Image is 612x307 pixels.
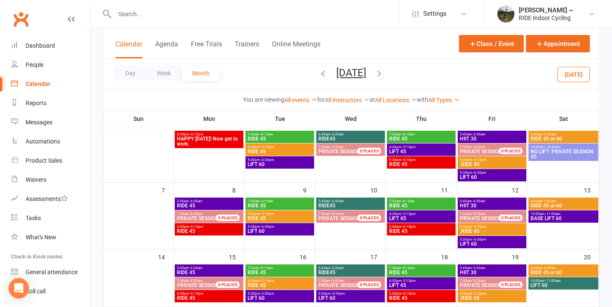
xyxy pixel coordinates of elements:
[247,296,312,301] span: LIFT 60
[459,203,525,208] span: HIIT 30
[330,132,344,136] span: - 6:30am
[176,136,242,146] span: HAPPY [DATE]! Now get to work.
[247,212,312,216] span: 4:30pm
[459,296,525,301] span: .RIDE 45
[543,199,556,203] span: - 9:45am
[472,145,485,149] span: - 8:30am
[401,292,416,296] span: - 6:15pm
[318,282,361,288] span: PRIVATE SESSION
[177,282,219,288] span: PRIVATE SESSION
[247,229,312,234] span: LIFT 60
[423,4,447,23] span: Settings
[428,97,459,103] a: All Types
[11,170,90,189] a: Waivers
[459,158,525,162] span: 4:30pm
[318,270,383,275] span: RIDE45
[330,266,344,270] span: - 6:30am
[545,279,560,283] span: - 11:00am
[318,149,361,155] span: PRIVATE SESSION
[191,40,222,58] button: Free Trials
[401,266,415,270] span: - 8:15am
[26,138,60,145] div: Automations
[315,110,386,128] th: Wed
[389,225,454,229] span: 5:30pm
[176,266,242,270] span: 5:45am
[472,158,486,162] span: - 5:15pm
[318,203,383,208] span: RIDE45
[386,110,457,128] th: Thu
[11,263,90,282] a: General attendance kiosk mode
[245,110,315,128] th: Tue
[260,225,274,229] span: - 6:30pm
[457,110,528,128] th: Fri
[318,136,383,141] span: RIDE45
[401,145,416,149] span: - 5:15pm
[389,229,454,234] span: RIDE 45
[389,292,454,296] span: 5:30pm
[247,225,312,229] span: 5:30pm
[530,266,597,270] span: 8:45am
[243,96,284,103] strong: You are viewing
[232,183,244,197] div: 8
[247,199,312,203] span: 7:30am
[260,212,274,216] span: - 5:15pm
[389,145,454,149] span: 4:30pm
[189,132,203,136] span: - 6:15pm
[26,288,46,295] div: Roll call
[530,279,597,283] span: 10:00am
[459,171,525,175] span: 5:30pm
[189,292,203,296] span: - 6:15pm
[11,94,90,113] a: Reports
[26,61,43,68] div: People
[459,279,509,283] span: 7:30am
[472,225,486,229] span: - 5:15pm
[530,283,597,288] span: LIFT 60
[189,225,203,229] span: - 6:15pm
[472,292,486,296] span: - 5:15pm
[459,266,525,270] span: 5:45am
[11,282,90,301] a: Roll call
[389,212,454,216] span: 4:30pm
[247,216,312,221] span: RIDE 45
[389,296,454,301] span: RIDE 45
[189,266,202,270] span: - 6:30am
[11,36,90,55] a: Dashboard
[26,42,55,49] div: Dashboard
[459,35,524,52] button: Class / Event
[472,238,486,241] span: - 6:30pm
[26,234,56,241] div: What's New
[459,132,525,136] span: 5:45am
[530,216,597,221] span: BASE LIFT 60
[303,183,315,197] div: 9
[526,35,590,52] button: Appointment
[543,132,556,136] span: - 9:45am
[318,279,368,283] span: 7:30am
[543,266,556,270] span: - 9:45am
[530,270,597,275] span: RIDE 45 or 60
[247,292,312,296] span: 5:30pm
[519,14,573,22] div: RIDE Indoor Cycling
[401,225,416,229] span: - 6:15pm
[459,225,525,229] span: 4:30pm
[358,148,381,154] div: 0 PLACES
[176,212,226,216] span: 7:30am
[557,66,590,82] button: [DATE]
[176,292,242,296] span: 5:30pm
[401,199,415,203] span: - 8:15am
[459,145,509,149] span: 7:30am
[189,212,202,216] span: - 8:30am
[176,225,242,229] span: 5:30pm
[247,203,312,208] span: RIDE 45
[247,158,312,162] span: 5:30pm
[459,241,525,247] span: LIFT 60
[10,9,32,30] a: Clubworx
[247,162,312,167] span: LIFT 60
[318,199,383,203] span: 5:45am
[11,75,90,94] a: Calendar
[318,145,368,149] span: 7:30am
[26,157,62,164] div: Product Sales
[11,228,90,247] a: What's New
[389,279,454,283] span: 4:30pm
[459,199,525,203] span: 5:45am
[26,100,46,106] div: Reports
